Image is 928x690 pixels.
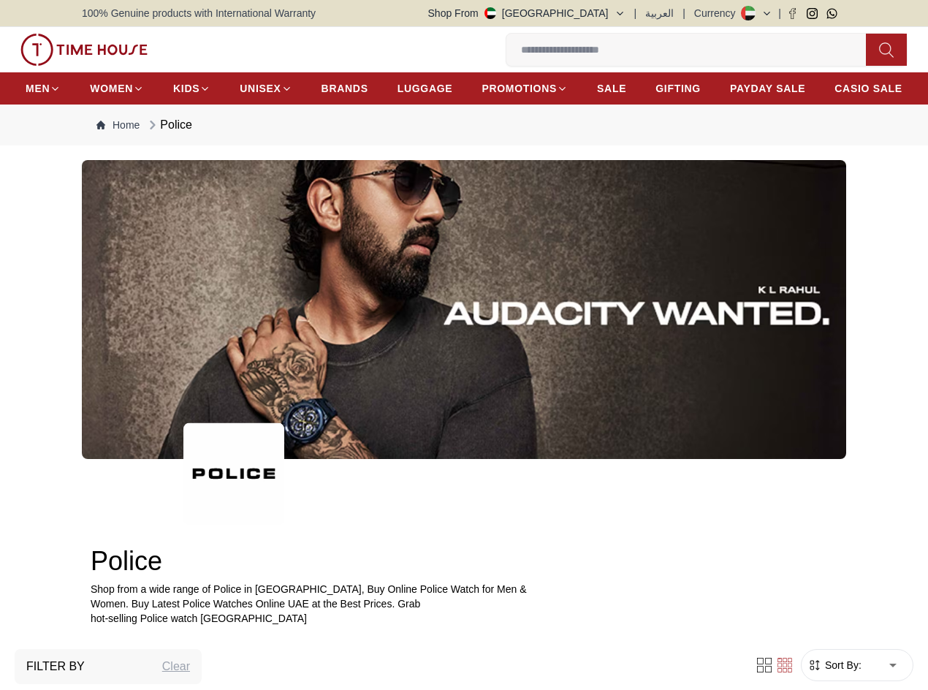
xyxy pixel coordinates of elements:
div: Police [145,116,192,134]
span: LUGGAGE [398,81,453,96]
a: BRANDS [322,75,368,102]
a: PAYDAY SALE [730,75,805,102]
img: United Arab Emirates [484,7,496,19]
nav: Breadcrumb [82,105,846,145]
a: Whatsapp [826,8,837,19]
span: Shop from a wide range of Police in [GEOGRAPHIC_DATA], Buy Online Police Watch for Men & [91,583,527,595]
span: KIDS [173,81,199,96]
span: | [778,6,781,20]
a: KIDS [173,75,210,102]
a: Facebook [787,8,798,19]
a: MEN [26,75,61,102]
span: PAYDAY SALE [730,81,805,96]
button: العربية [645,6,674,20]
span: SALE [597,81,626,96]
a: PROMOTIONS [482,75,568,102]
a: CASIO SALE [834,75,902,102]
a: WOMEN [90,75,144,102]
span: | [682,6,685,20]
img: ... [20,34,148,66]
span: PROMOTIONS [482,81,557,96]
span: CASIO SALE [834,81,902,96]
span: hot-selling Police watch [GEOGRAPHIC_DATA] [91,613,307,624]
a: LUGGAGE [398,75,453,102]
a: GIFTING [655,75,701,102]
a: UNISEX [240,75,292,102]
h3: Filter By [26,658,85,675]
button: Sort By: [807,658,862,672]
span: MEN [26,81,50,96]
div: Clear [162,658,190,675]
a: Home [96,118,140,132]
span: BRANDS [322,81,368,96]
h2: Police [91,547,837,576]
span: Sort By: [822,658,862,672]
a: SALE [597,75,626,102]
img: ... [82,160,846,459]
span: GIFTING [655,81,701,96]
span: 100% Genuine products with International Warranty [82,6,316,20]
span: | [634,6,637,20]
span: UNISEX [240,81,281,96]
span: Women. Buy Latest Police Watches Online UAE at the Best Prices. Grab [91,598,420,610]
div: Currency [694,6,742,20]
span: WOMEN [90,81,133,96]
a: Instagram [807,8,818,19]
button: Shop From[GEOGRAPHIC_DATA] [428,6,625,20]
img: ... [183,422,284,524]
